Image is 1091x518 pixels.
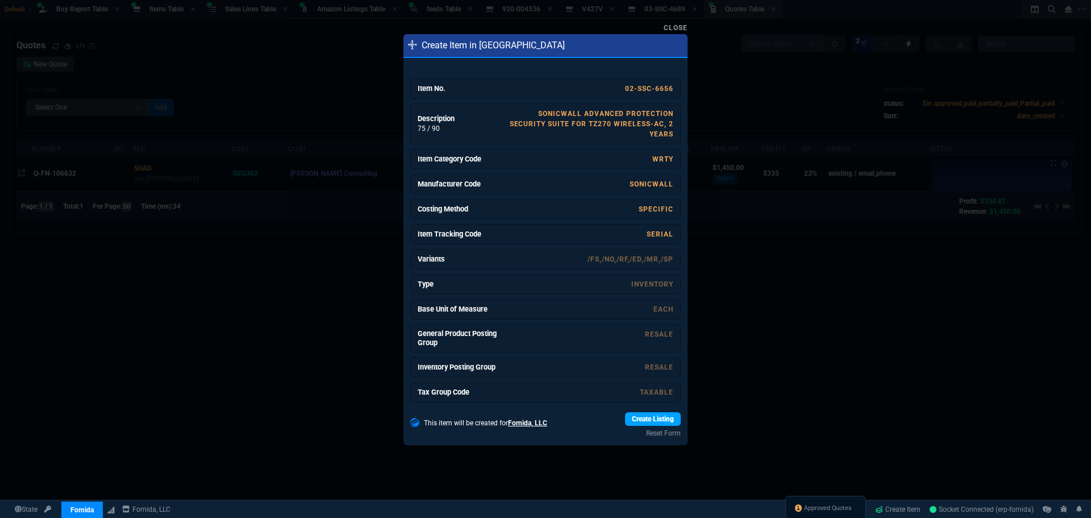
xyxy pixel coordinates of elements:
[403,34,688,58] div: Create Item in [GEOGRAPHIC_DATA]
[930,505,1034,513] span: Socket Connected (erp-fornida)
[625,85,673,93] a: 02-SSC-6656
[424,418,547,428] p: This item will be created for
[418,255,503,264] h6: Variants
[652,155,673,163] a: WRTY
[664,24,688,32] a: Close
[418,155,503,164] h6: Item Category Code
[418,388,503,397] h6: Tax Group Code
[804,504,852,513] span: Approved Quotes
[418,329,503,347] h6: General Product Posting Group
[418,180,503,189] h6: Manufacturer Code
[418,305,503,314] h6: Base Unit of Measure
[418,280,503,289] h6: Type
[41,504,55,515] a: API TOKEN
[871,501,925,518] a: Create Item
[418,205,503,214] h6: Costing Method
[418,363,503,372] h6: Inventory Posting Group
[508,419,547,427] span: Fornida, LLC
[418,123,503,134] p: 75 / 90
[11,504,41,515] a: Global State
[639,205,673,213] a: Specific
[418,230,503,239] h6: Item Tracking Code
[625,428,681,438] a: Reset Form
[930,504,1034,515] a: AfzQvytLp-Z8zYZLAABL
[119,504,174,515] a: msbcCompanyName
[418,84,503,93] h6: Item No.
[630,180,673,188] a: SONICWALL
[647,230,673,238] a: SERIAL
[418,114,503,123] h6: Description
[625,412,681,426] a: Create Listing
[510,110,673,138] a: SonicWall Advanced Protection Security Suite for TZ270 Wireless-AC, 2 Years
